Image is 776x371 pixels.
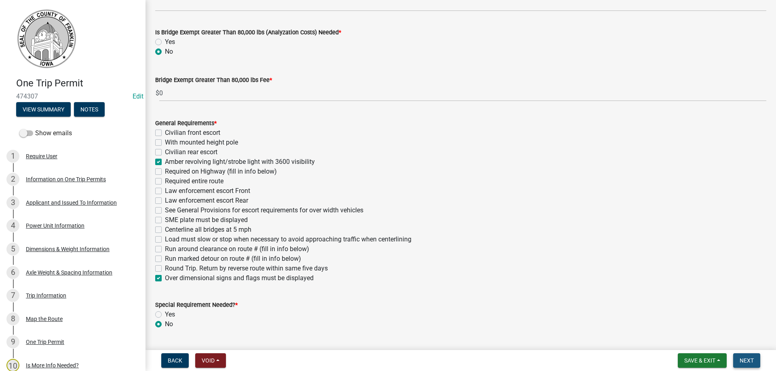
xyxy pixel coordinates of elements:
button: View Summary [16,102,71,117]
label: With mounted height pole [165,138,238,147]
button: Notes [74,102,105,117]
button: Back [161,353,189,368]
span: 474307 [16,92,129,100]
button: Next [733,353,760,368]
span: Void [202,357,215,364]
label: Bridge Exempt Greater Than 80,000 lbs Fee [155,78,272,83]
div: 5 [6,243,19,256]
label: Yes [165,37,175,47]
label: Yes [165,310,175,319]
div: Is More Info Needed? [26,363,79,368]
label: Centerline all bridges at 5 mph [165,225,251,235]
label: Civilian rear escort [165,147,217,157]
div: 6 [6,266,19,279]
label: Law enforcement escort Front [165,186,250,196]
label: Over dimensional signs and flags must be displayed [165,273,314,283]
label: Law enforcement escort Rear [165,196,248,205]
div: Power Unit Information [26,223,84,228]
label: Show emails [19,128,72,138]
div: 3 [6,196,19,209]
label: Run marked detour on route # (fill in info below) [165,254,301,264]
div: 7 [6,289,19,302]
wm-modal-confirm: Summary [16,107,71,113]
label: Round Trip. Return by reverse route within same five days [165,264,328,273]
span: Save & Exit [684,357,715,364]
h4: One Trip Permit [16,78,139,89]
label: General Requirements [155,121,217,126]
label: Special Requirement Needed? [155,302,238,308]
label: Load must slow or stop when necessary to avoid approaching traffic when centerlining [165,235,411,244]
span: $ [155,85,160,101]
label: SME plate must be displayed [165,215,248,225]
label: Amber revolving light/strobe light with 3600 visibility [165,157,315,167]
label: Run around clearance on route # (fill in info below) [165,244,309,254]
div: Applicant and Issued To Information [26,200,117,205]
div: 9 [6,335,19,348]
wm-modal-confirm: Edit Application Number [133,92,143,100]
div: 8 [6,312,19,325]
div: Map the Route [26,316,63,322]
label: No [165,319,173,329]
button: Save & Exit [678,353,727,368]
label: Is Bridge Exempt Greater Than 80,000 lbs (Analyzation Costs) Needed [155,30,341,36]
div: Information on One Trip Permits [26,176,106,182]
label: No [165,47,173,57]
wm-modal-confirm: Notes [74,107,105,113]
button: Void [195,353,226,368]
div: Trip Information [26,293,66,298]
div: Dimensions & Weight Information [26,246,110,252]
img: Franklin County, Iowa [16,8,77,69]
a: Edit [133,92,143,100]
span: Back [168,357,182,364]
span: Next [740,357,754,364]
div: Require User [26,153,57,159]
label: Required on Highway (fill in info below) [165,167,277,176]
div: 4 [6,219,19,232]
label: Civilian front escort [165,128,220,138]
label: Required entire route [165,176,224,186]
label: See General Provisions for escort requirements for over width vehicles [165,205,363,215]
div: 2 [6,173,19,186]
div: One Trip Permit [26,339,64,345]
div: 1 [6,150,19,163]
div: Axle Weight & Spacing Information [26,270,112,275]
